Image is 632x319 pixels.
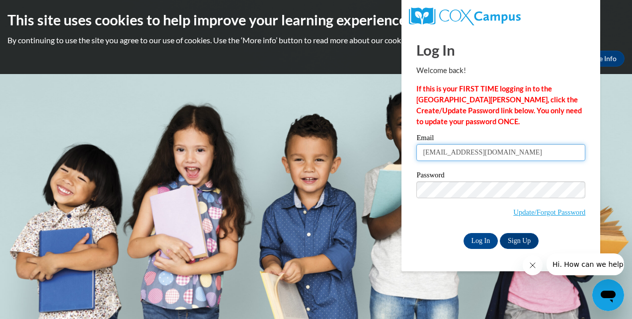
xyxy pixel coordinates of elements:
label: Password [416,171,585,181]
a: More Info [578,51,625,67]
img: COX Campus [409,7,520,25]
p: By continuing to use the site you agree to our use of cookies. Use the ‘More info’ button to read... [7,35,625,46]
iframe: Close message [523,255,543,275]
span: Hi. How can we help? [6,7,80,15]
iframe: Button to launch messaging window [592,279,624,311]
a: Sign Up [500,233,539,249]
strong: If this is your FIRST TIME logging in to the [GEOGRAPHIC_DATA][PERSON_NAME], click the Create/Upd... [416,84,582,126]
a: Update/Forgot Password [513,208,585,216]
h2: This site uses cookies to help improve your learning experience. [7,10,625,30]
input: Log In [464,233,498,249]
iframe: Message from company [547,253,624,275]
label: Email [416,134,585,144]
p: Welcome back! [416,65,585,76]
h1: Log In [416,40,585,60]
